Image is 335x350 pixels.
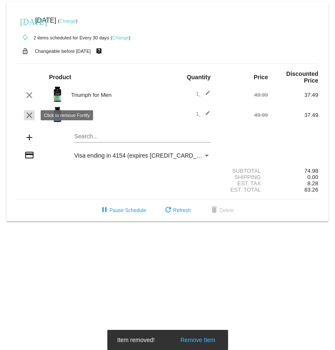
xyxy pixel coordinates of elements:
[268,168,318,174] div: 74.98
[196,111,210,117] span: 1
[99,205,109,215] mat-icon: pause
[99,207,146,213] span: Pause Schedule
[117,336,218,344] simple-snack-bar: Item removed!
[178,336,218,344] button: Remove Item
[67,92,168,98] div: Triumph for Men
[268,112,318,118] div: 37.49
[209,205,219,215] mat-icon: delete
[218,174,268,180] div: Shipping
[49,86,66,103] img: Image-1-Triumph_carousel-front-transp.png
[196,91,210,97] span: 1
[200,90,210,100] mat-icon: edit
[24,150,34,160] mat-icon: credit_card
[187,74,210,80] strong: Quantity
[254,74,268,80] strong: Price
[74,152,210,159] mat-select: Payment Method
[307,174,318,180] span: 0.00
[58,18,78,23] small: ( )
[49,74,71,80] strong: Product
[111,35,130,40] small: ( )
[218,168,268,174] div: Subtotal
[24,90,34,100] mat-icon: clear
[218,112,268,118] div: 49.99
[203,203,241,218] button: Delete
[218,92,268,98] div: 49.99
[200,110,210,120] mat-icon: edit
[286,70,318,84] strong: Discounted Price
[60,18,76,23] a: Change
[209,207,234,213] span: Delete
[24,110,34,120] mat-icon: clear
[112,35,129,40] a: Change
[20,33,30,43] mat-icon: autorenew
[163,205,173,215] mat-icon: refresh
[304,187,318,193] span: 83.26
[35,49,91,54] small: Changeable before [DATE]
[74,152,215,159] span: Visa ending in 4154 (expires [CREDIT_CARD_DATA])
[24,132,34,143] mat-icon: add
[94,46,104,57] mat-icon: live_help
[17,35,109,40] small: 2 items scheduled for Every 30 days
[20,46,30,57] mat-icon: lock_open
[163,207,191,213] span: Refresh
[307,180,318,187] span: 8.28
[218,187,268,193] div: Est. Total
[218,180,268,187] div: Est. Tax
[93,203,153,218] button: Pause Schedule
[49,106,66,123] img: Image-1-Carousel-Fortify-Transp.png
[74,133,210,140] input: Search...
[67,112,168,118] div: Fortify
[156,203,197,218] button: Refresh
[20,16,30,26] mat-icon: [DATE]
[268,92,318,98] div: 37.49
